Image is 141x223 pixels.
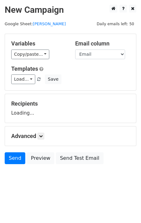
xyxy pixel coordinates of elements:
[95,21,136,26] a: Daily emails left: 50
[11,65,38,72] a: Templates
[45,74,61,84] button: Save
[11,50,49,59] a: Copy/paste...
[95,21,136,27] span: Daily emails left: 50
[56,152,103,164] a: Send Test Email
[11,74,35,84] a: Load...
[11,100,130,116] div: Loading...
[11,133,130,140] h5: Advanced
[33,21,66,26] a: [PERSON_NAME]
[11,100,130,107] h5: Recipients
[5,152,25,164] a: Send
[75,40,130,47] h5: Email column
[27,152,54,164] a: Preview
[5,21,66,26] small: Google Sheet:
[11,40,66,47] h5: Variables
[5,5,136,15] h2: New Campaign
